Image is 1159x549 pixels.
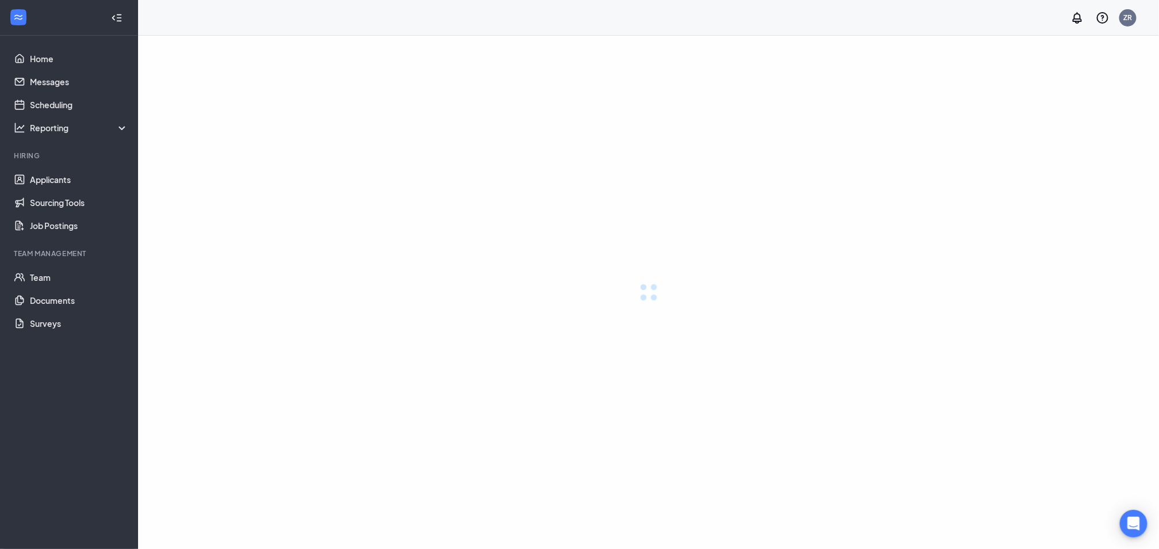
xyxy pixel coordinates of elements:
a: Job Postings [30,214,128,237]
svg: WorkstreamLogo [13,12,24,23]
div: Hiring [14,151,126,161]
div: ZR [1124,13,1133,22]
a: Applicants [30,168,128,191]
svg: Notifications [1070,11,1084,25]
svg: QuestionInfo [1096,11,1110,25]
a: Scheduling [30,93,128,116]
svg: Collapse [111,12,123,24]
a: Messages [30,70,128,93]
a: Documents [30,289,128,312]
svg: Analysis [14,122,25,134]
div: Team Management [14,249,126,258]
div: Open Intercom Messenger [1120,510,1147,537]
a: Team [30,266,128,289]
a: Surveys [30,312,128,335]
a: Home [30,47,128,70]
a: Sourcing Tools [30,191,128,214]
div: Reporting [30,122,129,134]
